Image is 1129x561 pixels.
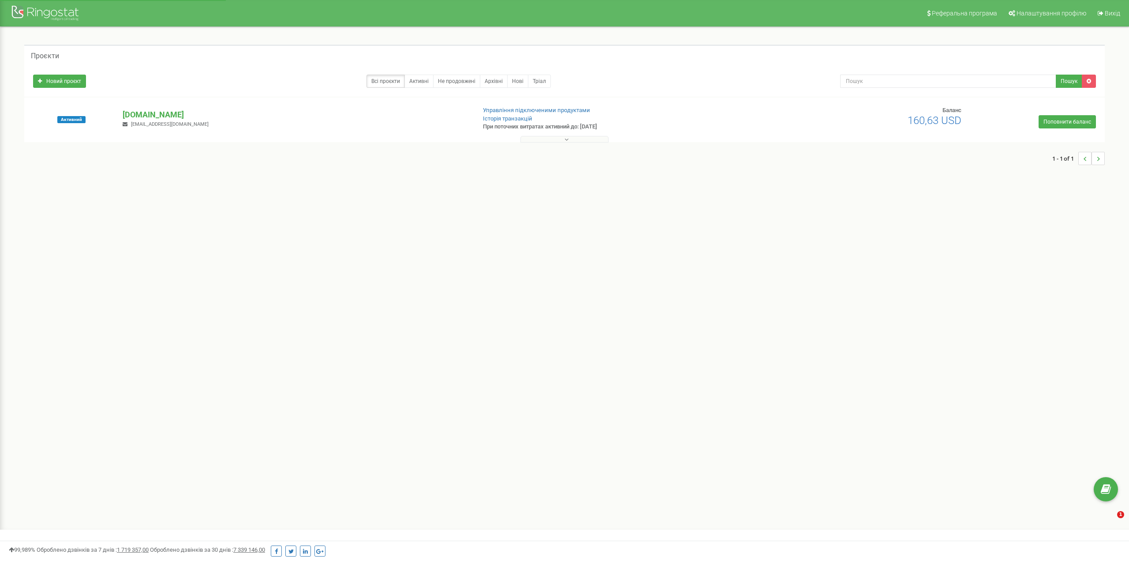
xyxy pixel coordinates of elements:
[1117,511,1124,518] span: 1
[1017,10,1086,17] span: Налаштування профілю
[1105,10,1120,17] span: Вихід
[433,75,480,88] a: Не продовжені
[404,75,434,88] a: Активні
[31,52,59,60] h5: Проєкти
[840,75,1056,88] input: Пошук
[528,75,551,88] a: Тріал
[483,123,739,131] p: При поточних витратах активний до: [DATE]
[932,10,997,17] span: Реферальна програма
[33,75,86,88] a: Новий проєкт
[123,109,468,120] p: [DOMAIN_NAME]
[1039,115,1096,128] a: Поповнити баланс
[57,116,86,123] span: Активний
[1052,152,1078,165] span: 1 - 1 of 1
[908,114,961,127] span: 160,63 USD
[1056,75,1082,88] button: Пошук
[483,107,590,113] a: Управління підключеними продуктами
[480,75,508,88] a: Архівні
[483,115,532,122] a: Історія транзакцій
[1099,511,1120,532] iframe: Intercom live chat
[942,107,961,113] span: Баланс
[1052,143,1105,174] nav: ...
[366,75,405,88] a: Всі проєкти
[131,121,209,127] span: [EMAIL_ADDRESS][DOMAIN_NAME]
[507,75,528,88] a: Нові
